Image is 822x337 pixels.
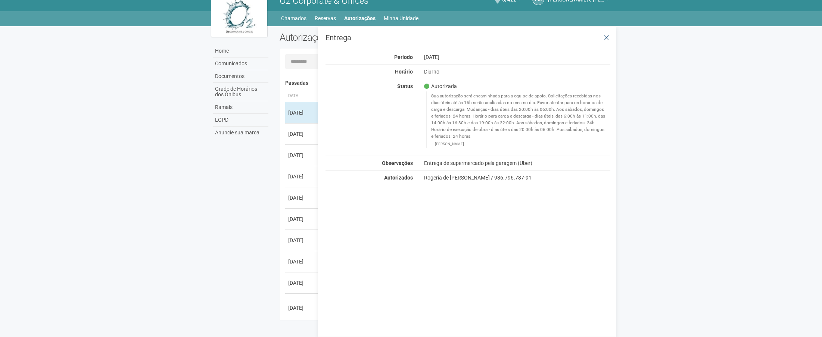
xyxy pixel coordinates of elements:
[424,83,457,90] span: Autorizada
[285,80,605,86] h4: Passadas
[280,32,439,43] h2: Autorizações
[418,68,616,75] div: Diurno
[424,174,610,181] div: Rogeria de [PERSON_NAME] / 986.796.787-91
[288,304,316,312] div: [DATE]
[395,69,413,75] strong: Horário
[326,34,610,41] h3: Entrega
[394,54,413,60] strong: Período
[213,70,268,83] a: Documentos
[281,13,306,24] a: Chamados
[315,13,336,24] a: Reservas
[213,127,268,139] a: Anuncie sua marca
[288,130,316,138] div: [DATE]
[213,114,268,127] a: LGPD
[288,258,316,265] div: [DATE]
[288,279,316,287] div: [DATE]
[213,83,268,101] a: Grade de Horários dos Ônibus
[288,109,316,116] div: [DATE]
[397,83,413,89] strong: Status
[213,45,268,57] a: Home
[213,57,268,70] a: Comunicados
[288,194,316,202] div: [DATE]
[288,215,316,223] div: [DATE]
[384,175,413,181] strong: Autorizados
[418,54,616,60] div: [DATE]
[288,152,316,159] div: [DATE]
[431,141,606,147] footer: [PERSON_NAME]
[344,13,376,24] a: Autorizações
[418,160,616,166] div: Entrega de supermercado pela garagem (Uber)
[384,13,418,24] a: Minha Unidade
[288,237,316,244] div: [DATE]
[288,173,316,180] div: [DATE]
[426,91,610,148] blockquote: Sua autorização será encaminhada para a equipe de apoio. Solicitações recebidas nos dias úteis at...
[285,90,319,102] th: Data
[213,101,268,114] a: Ramais
[382,160,413,166] strong: Observações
